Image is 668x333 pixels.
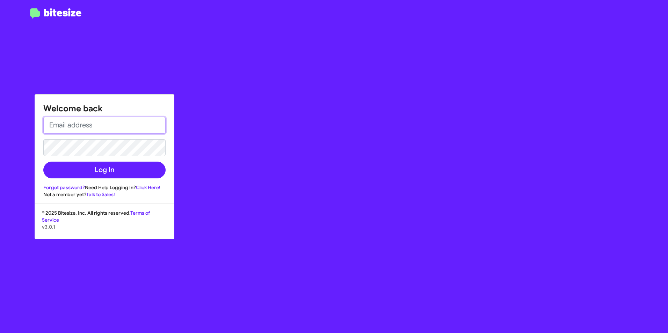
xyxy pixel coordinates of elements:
div: Not a member yet? [43,191,166,198]
button: Log In [43,162,166,178]
div: © 2025 Bitesize, Inc. All rights reserved. [35,209,174,239]
p: v3.0.1 [42,223,167,230]
a: Forgot password? [43,184,85,191]
h1: Welcome back [43,103,166,114]
a: Click Here! [136,184,160,191]
input: Email address [43,117,166,134]
a: Terms of Service [42,210,150,223]
div: Need Help Logging In? [43,184,166,191]
a: Talk to Sales! [86,191,115,198]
